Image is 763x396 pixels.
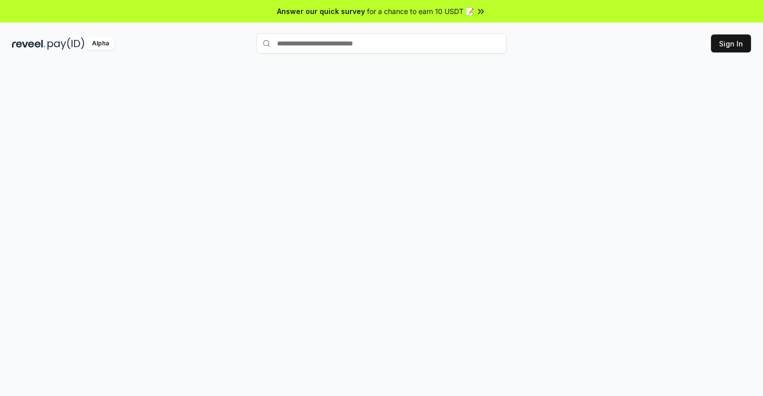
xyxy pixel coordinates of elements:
[12,37,45,50] img: reveel_dark
[86,37,114,50] div: Alpha
[367,6,474,16] span: for a chance to earn 10 USDT 📝
[711,34,751,52] button: Sign In
[47,37,84,50] img: pay_id
[277,6,365,16] span: Answer our quick survey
